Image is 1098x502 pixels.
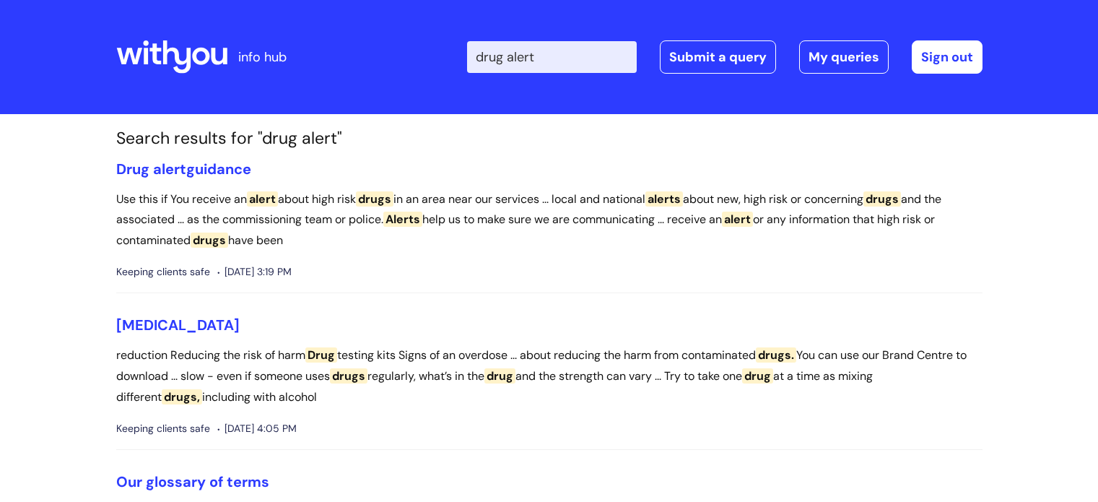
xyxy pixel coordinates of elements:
span: Keeping clients safe [116,420,210,438]
span: drugs [191,233,228,248]
span: alert [722,212,753,227]
a: Sign out [912,40,982,74]
p: info hub [238,46,287,69]
div: | - [467,40,982,74]
a: Our glossary of terms [116,472,269,491]
span: drug [484,368,515,384]
p: reduction Reducing the risk of harm testing kits Signs of an overdose ... about reducing the harm... [116,345,982,407]
span: drugs. [756,347,796,363]
span: alerts [645,191,683,207]
span: drugs, [162,389,202,404]
span: [DATE] 3:19 PM [217,263,292,281]
span: drug [742,368,773,384]
span: drugs [356,191,393,207]
a: My queries [799,40,889,74]
input: Search [467,41,637,73]
span: Drug [305,347,337,363]
p: Use this if You receive an about high risk in an area near our services ... local and national ab... [116,189,982,251]
span: drugs [863,191,901,207]
span: [DATE] 4:05 PM [217,420,297,438]
a: [MEDICAL_DATA] [116,316,240,334]
h1: Search results for "drug alert" [116,129,982,149]
span: drugs [330,368,367,384]
a: Drug alertguidance [116,160,251,178]
span: Drug [116,160,149,178]
span: Keeping clients safe [116,263,210,281]
a: Submit a query [660,40,776,74]
span: alert [153,160,186,178]
span: Alerts [383,212,422,227]
span: alert [247,191,278,207]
